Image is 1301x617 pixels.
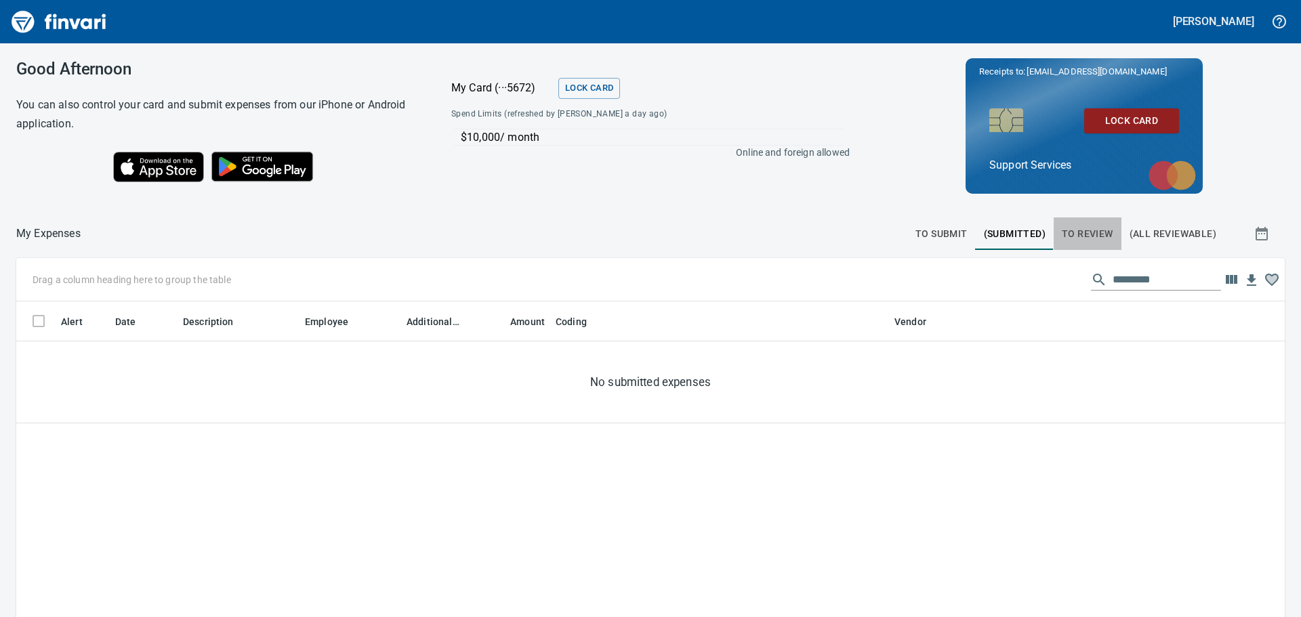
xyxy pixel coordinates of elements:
[979,65,1189,79] p: Receipts to:
[1262,270,1282,290] button: Column choices favorited. Click to reset to default
[440,146,850,159] p: Online and foreign allowed
[451,80,553,96] p: My Card (···5672)
[461,129,843,146] p: $10,000 / month
[989,157,1179,173] p: Support Services
[183,314,234,330] span: Description
[1025,65,1168,78] span: [EMAIL_ADDRESS][DOMAIN_NAME]
[590,374,711,390] big: No submitted expenses
[1062,226,1113,242] span: To Review
[1241,270,1262,291] button: Download Table
[1095,112,1168,129] span: Lock Card
[556,314,604,330] span: Coding
[305,314,348,330] span: Employee
[984,226,1046,242] span: (Submitted)
[1130,226,1216,242] span: (All Reviewable)
[894,314,926,330] span: Vendor
[61,314,83,330] span: Alert
[915,226,968,242] span: To Submit
[1170,11,1258,32] button: [PERSON_NAME]
[407,314,477,330] span: Additional Reviewer
[1084,108,1179,133] button: Lock Card
[115,314,154,330] span: Date
[1221,270,1241,290] button: Choose columns to display
[451,108,757,121] span: Spend Limits (refreshed by [PERSON_NAME] a day ago)
[183,314,251,330] span: Description
[204,144,321,189] img: Get it on Google Play
[8,5,110,38] img: Finvari
[510,314,545,330] span: Amount
[61,314,100,330] span: Alert
[1142,154,1203,197] img: mastercard.svg
[16,226,81,242] p: My Expenses
[565,81,613,96] span: Lock Card
[558,78,620,99] button: Lock Card
[556,314,587,330] span: Coding
[115,314,136,330] span: Date
[113,152,204,182] img: Download on the App Store
[493,314,545,330] span: Amount
[407,314,459,330] span: Additional Reviewer
[305,314,366,330] span: Employee
[1173,14,1254,28] h5: [PERSON_NAME]
[16,60,417,79] h3: Good Afternoon
[894,314,944,330] span: Vendor
[16,95,417,133] h6: You can also control your card and submit expenses from our iPhone or Android application.
[1241,217,1285,250] button: Show transactions within a particular date range
[33,273,231,286] p: Drag a column heading here to group the table
[16,226,81,242] nav: breadcrumb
